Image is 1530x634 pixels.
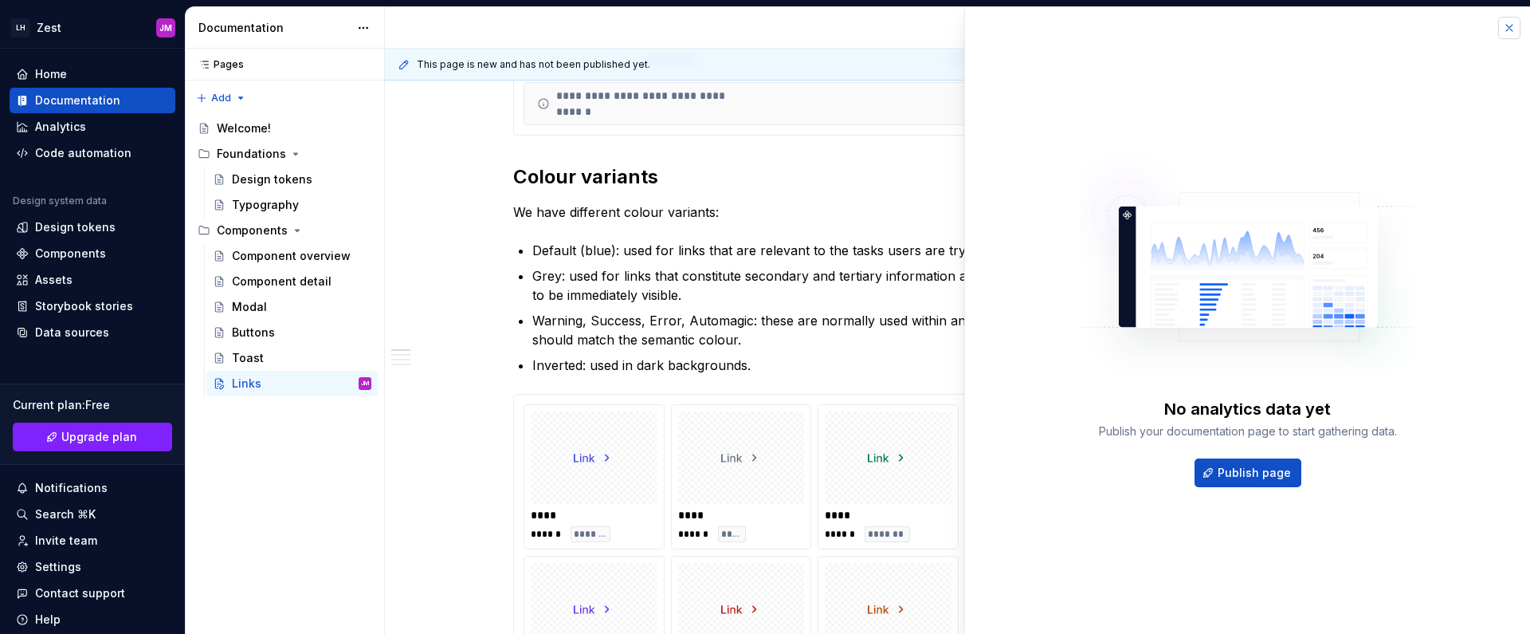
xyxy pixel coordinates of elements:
div: Component detail [232,274,331,289]
div: LH [11,18,30,37]
div: Help [35,612,61,628]
a: Invite team [10,528,175,553]
h2: Colour variants [513,164,1116,190]
a: Design tokens [206,167,378,192]
div: Components [191,218,378,243]
div: Publish your documentation page to start gathering data. [1099,423,1397,439]
div: JM [159,22,172,34]
div: Contact support [35,585,125,601]
div: Settings [35,559,81,575]
a: Component detail [206,269,378,294]
div: Zest [37,20,61,36]
div: Components [217,222,288,238]
button: Help [10,607,175,632]
div: Search ⌘K [35,506,96,522]
div: Pages [191,58,244,71]
div: Typography [232,197,299,213]
div: Components [35,246,106,262]
a: Settings [10,554,175,580]
p: Inverted: used in dark backgrounds. [532,356,1116,375]
div: Analytics [35,119,86,135]
div: Design system data [13,195,107,207]
button: Search ⌘K [10,502,175,527]
span: Publish page [1218,465,1291,481]
div: Design tokens [232,171,312,187]
div: Welcome! [217,120,271,136]
p: Default (blue): used for links that are relevant to the tasks users are trying to complete [532,241,1116,260]
a: Storybook stories [10,293,175,319]
div: No analytics data yet [1164,398,1331,420]
div: Notifications [35,480,108,496]
div: Home [35,66,67,82]
div: Data sources [35,325,109,341]
span: Add [211,92,231,104]
div: JM [361,376,369,392]
a: Home [10,61,175,87]
div: Documentation [35,93,120,108]
div: Code automation [35,145,131,161]
a: Components [10,241,175,266]
a: Design tokens [10,215,175,240]
div: Page tree [191,116,378,396]
div: Modal [232,299,267,315]
div: Component overview [232,248,351,264]
a: Documentation [10,88,175,113]
a: Component overview [206,243,378,269]
div: Documentation [198,20,349,36]
div: Foundations [191,141,378,167]
a: Typography [206,192,378,218]
button: Add [191,87,251,109]
p: We have different colour variants: [513,203,1116,222]
button: Notifications [10,475,175,501]
span: Upgrade plan [61,429,137,445]
div: Current plan : Free [13,397,172,413]
p: Grey: used for links that constitute secondary and tertiary information and therefore don’t need ... [532,266,1116,305]
div: Toast [232,350,264,366]
a: Toast [206,345,378,371]
a: Analytics [10,114,175,140]
span: This page is new and has not been published yet. [417,58,650,71]
button: Publish page [1195,459,1301,487]
a: Code automation [10,140,175,166]
div: Links [232,376,261,392]
a: Assets [10,267,175,293]
div: Storybook stories [35,298,133,314]
a: Data sources [10,320,175,345]
div: Foundations [217,146,286,162]
button: LHZestJM [3,10,182,45]
a: LinksJM [206,371,378,396]
div: Buttons [232,325,275,341]
a: Upgrade plan [13,423,172,451]
div: Design tokens [35,219,116,235]
div: Assets [35,272,73,288]
a: Modal [206,294,378,320]
p: Warning, Success, Error, Automagic: these are normally used within an and should match the semant... [532,311,1116,349]
a: Buttons [206,320,378,345]
div: Invite team [35,533,97,549]
button: Contact support [10,581,175,606]
a: Welcome! [191,116,378,141]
